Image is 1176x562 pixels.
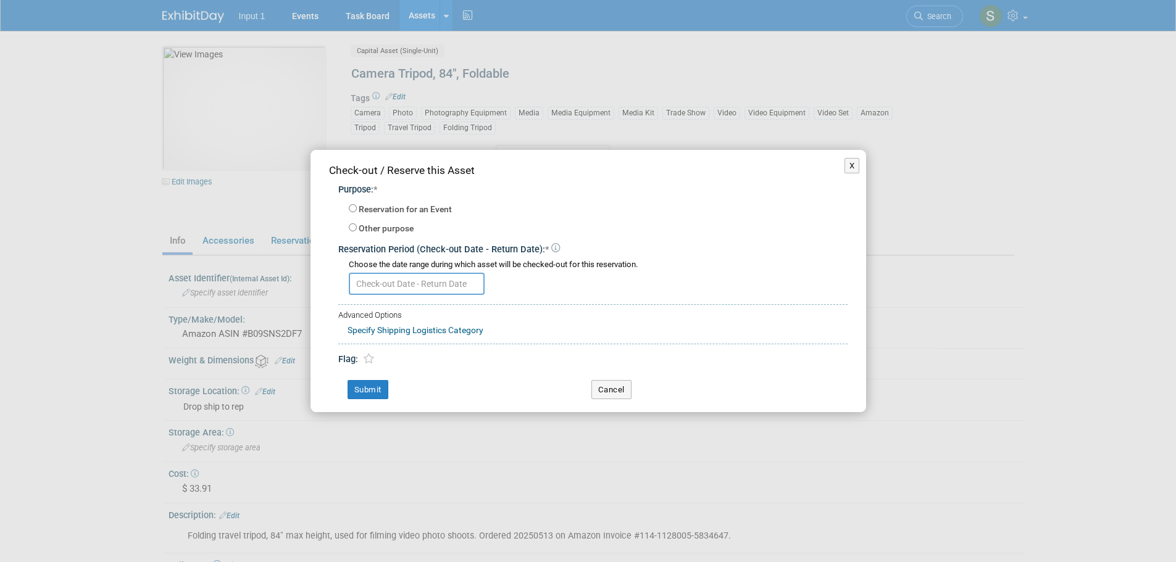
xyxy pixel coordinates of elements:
[844,158,860,174] button: X
[348,380,388,400] button: Submit
[338,184,848,197] div: Purpose:
[348,325,483,335] a: Specify Shipping Logistics Category
[349,259,848,271] div: Choose the date range during which asset will be checked-out for this reservation.
[591,380,632,400] button: Cancel
[349,273,485,295] input: Check-out Date - Return Date
[359,204,452,216] label: Reservation for an Event
[329,164,475,176] span: Check-out / Reserve this Asset
[338,354,358,365] span: Flag:
[338,238,848,257] div: Reservation Period (Check-out Date - Return Date):
[338,310,848,321] div: Advanced Options
[359,223,414,235] label: Other purpose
